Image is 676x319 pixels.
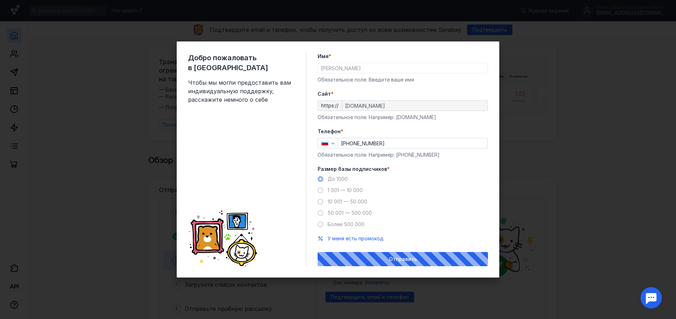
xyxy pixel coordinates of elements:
[188,53,295,73] span: Добро пожаловать в [GEOGRAPHIC_DATA]
[318,128,341,135] span: Телефон
[318,151,488,158] div: Обязательное поле. Например: [PHONE_NUMBER]
[318,166,387,173] span: Размер базы подписчиков
[188,78,295,104] span: Чтобы мы могли предоставить вам индивидуальную поддержку, расскажите немного о себе
[318,90,331,97] span: Cайт
[328,235,384,242] button: У меня есть промокод
[318,76,488,83] div: Обязательное поле. Введите ваше имя
[318,114,488,121] div: Обязательное поле. Например: [DOMAIN_NAME]
[328,235,384,241] span: У меня есть промокод
[318,53,329,60] span: Имя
